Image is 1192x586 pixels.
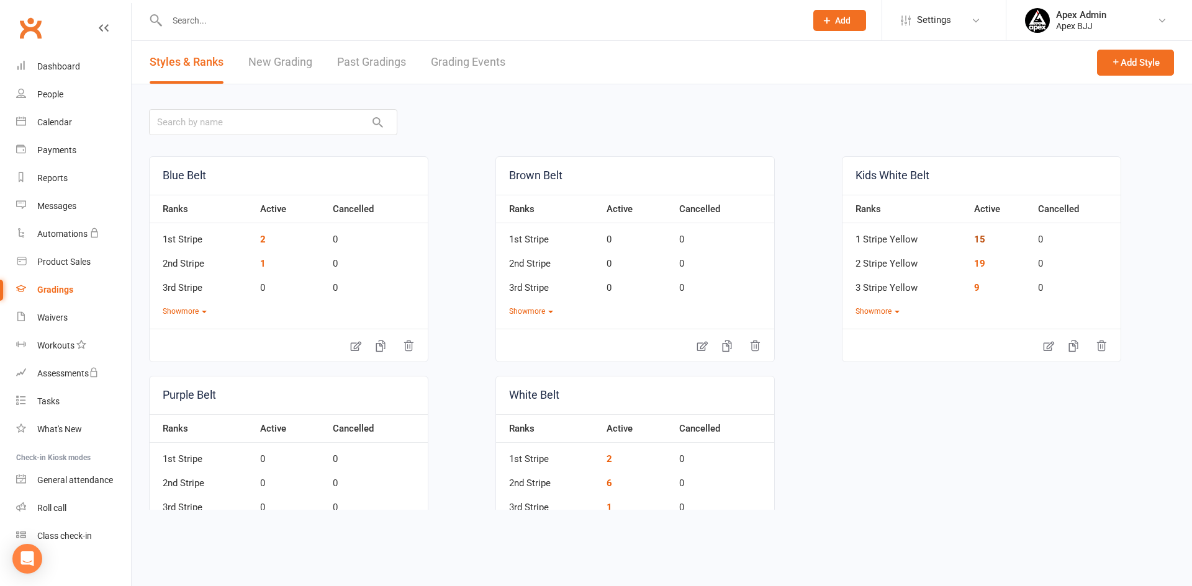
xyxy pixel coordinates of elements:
[150,443,254,467] td: 1st Stripe
[974,258,985,269] a: 19
[12,544,42,574] div: Open Intercom Messenger
[1032,247,1121,272] td: 0
[327,443,428,467] td: 0
[37,396,60,406] div: Tasks
[37,173,68,183] div: Reports
[37,117,72,127] div: Calendar
[150,247,254,272] td: 2nd Stripe
[1032,272,1121,296] td: 0
[37,285,73,295] div: Gradings
[37,475,113,485] div: General attendance
[496,272,600,296] td: 3rd Stripe
[16,522,131,550] a: Class kiosk mode
[16,136,131,164] a: Payments
[856,306,900,317] button: Showmore
[673,443,774,467] td: 0
[607,453,612,464] a: 2
[917,6,951,34] span: Settings
[496,223,600,247] td: 1st Stripe
[248,41,312,84] a: New Grading
[496,443,600,467] td: 1st Stripe
[254,467,327,491] td: 0
[842,195,968,223] th: Ranks
[16,81,131,109] a: People
[16,192,131,220] a: Messages
[842,247,968,272] td: 2 Stripe Yellow
[150,157,428,195] a: Blue Belt
[37,424,82,434] div: What's New
[37,89,63,99] div: People
[16,332,131,360] a: Workouts
[37,368,99,378] div: Assessments
[496,414,600,443] th: Ranks
[16,304,131,332] a: Waivers
[16,53,131,81] a: Dashboard
[600,414,673,443] th: Active
[600,247,673,272] td: 0
[673,247,774,272] td: 0
[496,195,600,223] th: Ranks
[673,195,774,223] th: Cancelled
[496,491,600,515] td: 3rd Stripe
[673,491,774,515] td: 0
[327,247,428,272] td: 0
[673,467,774,491] td: 0
[150,376,428,414] a: Purple Belt
[496,467,600,491] td: 2nd Stripe
[163,306,207,317] button: Showmore
[150,195,254,223] th: Ranks
[1032,223,1121,247] td: 0
[37,145,76,155] div: Payments
[968,195,1032,223] th: Active
[496,247,600,272] td: 2nd Stripe
[327,491,428,515] td: 0
[150,491,254,515] td: 3rd Stripe
[673,414,774,443] th: Cancelled
[600,223,673,247] td: 0
[1097,50,1174,76] button: Add Style
[16,276,131,304] a: Gradings
[37,340,74,350] div: Workouts
[600,272,673,296] td: 0
[37,313,68,322] div: Waivers
[15,12,46,43] a: Clubworx
[254,414,327,443] th: Active
[37,61,80,71] div: Dashboard
[16,220,131,248] a: Automations
[600,195,673,223] th: Active
[150,223,254,247] td: 1st Stripe
[607,477,612,489] a: 6
[16,388,131,415] a: Tasks
[260,234,266,245] a: 2
[842,157,1121,195] a: Kids White Belt
[16,248,131,276] a: Product Sales
[150,272,254,296] td: 3rd Stripe
[163,12,797,29] input: Search...
[327,467,428,491] td: 0
[835,16,851,25] span: Add
[150,414,254,443] th: Ranks
[673,272,774,296] td: 0
[37,503,66,513] div: Roll call
[327,195,428,223] th: Cancelled
[16,164,131,192] a: Reports
[254,443,327,467] td: 0
[974,234,985,245] a: 15
[496,376,774,414] a: White Belt
[337,41,406,84] a: Past Gradings
[327,272,428,296] td: 0
[254,272,327,296] td: 0
[254,195,327,223] th: Active
[16,415,131,443] a: What's New
[260,258,266,269] a: 1
[254,491,327,515] td: 0
[16,466,131,494] a: General attendance kiosk mode
[16,109,131,136] a: Calendar
[1056,20,1106,32] div: Apex BJJ
[37,531,92,541] div: Class check-in
[607,502,612,513] a: 1
[16,494,131,522] a: Roll call
[150,467,254,491] td: 2nd Stripe
[974,282,980,293] a: 9
[509,306,553,317] button: Showmore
